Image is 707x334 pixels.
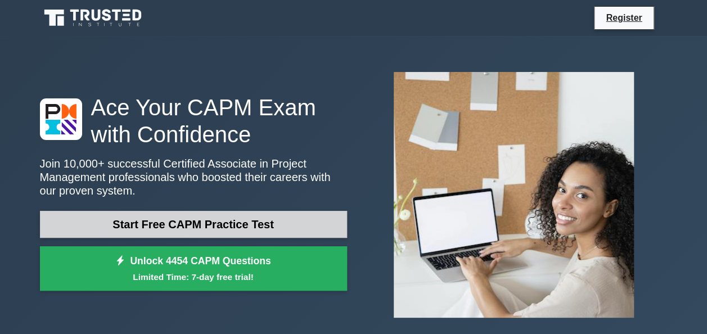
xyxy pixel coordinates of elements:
[40,157,347,197] p: Join 10,000+ successful Certified Associate in Project Management professionals who boosted their...
[40,94,347,148] h1: Ace Your CAPM Exam with Confidence
[54,270,333,283] small: Limited Time: 7-day free trial!
[40,211,347,238] a: Start Free CAPM Practice Test
[599,11,649,25] a: Register
[40,246,347,291] a: Unlock 4454 CAPM QuestionsLimited Time: 7-day free trial!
